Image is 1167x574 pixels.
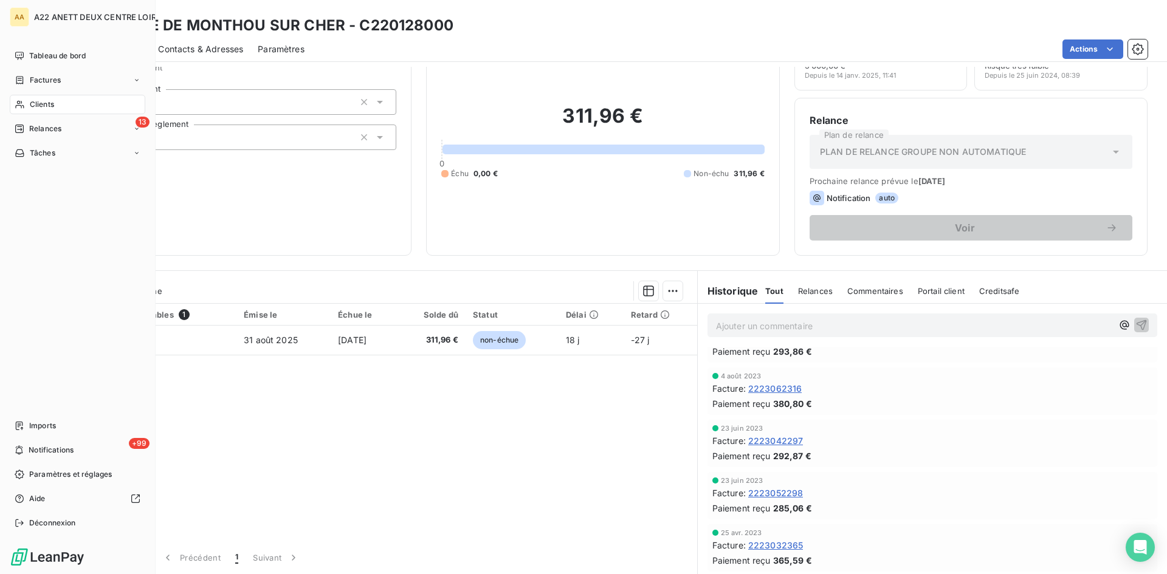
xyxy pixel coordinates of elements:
span: Depuis le 14 janv. 2025, 11:41 [805,72,896,79]
a: Aide [10,489,145,508]
span: PLAN DE RELANCE GROUPE NON AUTOMATIQUE [820,146,1027,158]
button: Précédent [154,545,228,570]
div: Émise le [244,310,323,319]
img: Logo LeanPay [10,547,85,567]
div: AA [10,7,29,27]
h3: MAIRIE DE MONTHOU SUR CHER - C220128000 [107,15,453,36]
span: Clients [30,99,54,110]
span: Facture : [712,434,746,447]
span: Commentaires [847,286,903,296]
span: 23 juin 2023 [721,425,763,432]
h2: 311,96 € [441,104,764,140]
span: Paiement reçu [712,345,771,358]
span: Contacts & Adresses [158,43,243,55]
span: A22 ANETT DEUX CENTRE LOIRE [34,12,161,22]
span: 380,80 € [773,397,812,410]
span: auto [875,193,898,203]
span: Paiement reçu [712,502,771,514]
span: Tableau de bord [29,50,86,61]
button: Actions [1062,39,1123,59]
span: non-échue [473,331,526,349]
span: +99 [129,438,150,449]
div: Pièces comptables [98,309,229,320]
span: 2223032365 [748,539,804,552]
span: Facture : [712,487,746,499]
span: 4 août 2023 [721,372,762,380]
span: 0,00 € [473,168,498,179]
span: 2223052298 [748,487,804,499]
span: Échu [451,168,469,179]
span: Depuis le 25 juin 2024, 08:39 [985,72,1080,79]
span: 292,87 € [773,449,811,462]
span: 2223062316 [748,382,802,395]
span: 285,06 € [773,502,812,514]
span: Paiement reçu [712,449,771,462]
span: Facture : [712,539,746,552]
span: Imports [29,420,56,431]
span: 311,96 € [734,168,764,179]
button: Voir [810,215,1132,241]
span: Notifications [29,445,74,456]
span: Propriétés Client [98,63,396,80]
span: 18 j [566,335,580,345]
span: 293,86 € [773,345,812,358]
span: -27 j [631,335,650,345]
span: Notification [827,193,871,203]
span: 365,59 € [773,554,812,567]
span: 1 [179,309,190,320]
span: 23 juin 2023 [721,477,763,484]
span: Paiement reçu [712,397,771,410]
span: 31 août 2025 [244,335,298,345]
span: Tâches [30,148,55,159]
span: Prochaine relance prévue le [810,176,1132,186]
span: 311,96 € [405,334,458,346]
span: Tout [765,286,783,296]
span: Relances [798,286,833,296]
div: Retard [631,310,690,319]
span: Paramètres et réglages [29,469,112,480]
span: [DATE] [918,176,946,186]
span: Non-échu [694,168,729,179]
span: Facture : [712,382,746,395]
div: Délai [566,310,616,319]
span: 25 avr. 2023 [721,529,762,536]
span: Relances [29,123,61,134]
span: Creditsafe [979,286,1020,296]
span: Déconnexion [29,518,76,528]
h6: Relance [810,113,1132,128]
span: 0 [439,159,444,168]
span: [DATE] [338,335,367,345]
div: Open Intercom Messenger [1126,533,1155,562]
button: 1 [228,545,246,570]
span: Factures [30,75,61,86]
div: Statut [473,310,551,319]
button: Suivant [246,545,307,570]
span: Paramètres [258,43,305,55]
span: 13 [136,117,150,128]
div: Solde dû [405,310,458,319]
div: Échue le [338,310,390,319]
span: Voir [824,223,1106,233]
span: Portail client [918,286,965,296]
span: Paiement reçu [712,554,771,567]
span: 1 [235,552,238,564]
h6: Historique [698,284,759,298]
span: Aide [29,493,46,504]
span: 2223042297 [748,434,804,447]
